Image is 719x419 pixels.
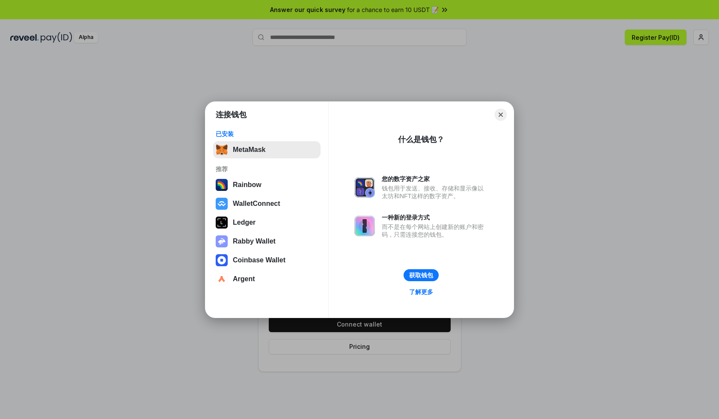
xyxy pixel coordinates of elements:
[409,288,433,296] div: 了解更多
[213,252,321,269] button: Coinbase Wallet
[213,141,321,158] button: MetaMask
[382,184,488,200] div: 钱包用于发送、接收、存储和显示像以太坊和NFT这样的数字资产。
[233,238,276,245] div: Rabby Wallet
[213,270,321,288] button: Argent
[354,177,375,198] img: svg+xml,%3Csvg%20xmlns%3D%22http%3A%2F%2Fwww.w3.org%2F2000%2Fsvg%22%20fill%3D%22none%22%20viewBox...
[216,110,247,120] h1: 连接钱包
[213,176,321,193] button: Rainbow
[233,256,285,264] div: Coinbase Wallet
[216,235,228,247] img: svg+xml,%3Csvg%20xmlns%3D%22http%3A%2F%2Fwww.w3.org%2F2000%2Fsvg%22%20fill%3D%22none%22%20viewBox...
[382,214,488,221] div: 一种新的登录方式
[216,254,228,266] img: svg+xml,%3Csvg%20width%3D%2228%22%20height%3D%2228%22%20viewBox%3D%220%200%2028%2028%22%20fill%3D...
[382,175,488,183] div: 您的数字资产之家
[233,146,265,154] div: MetaMask
[404,269,439,281] button: 获取钱包
[233,219,256,226] div: Ledger
[354,216,375,236] img: svg+xml,%3Csvg%20xmlns%3D%22http%3A%2F%2Fwww.w3.org%2F2000%2Fsvg%22%20fill%3D%22none%22%20viewBox...
[213,214,321,231] button: Ledger
[233,275,255,283] div: Argent
[216,273,228,285] img: svg+xml,%3Csvg%20width%3D%2228%22%20height%3D%2228%22%20viewBox%3D%220%200%2028%2028%22%20fill%3D...
[216,217,228,229] img: svg+xml,%3Csvg%20xmlns%3D%22http%3A%2F%2Fwww.w3.org%2F2000%2Fsvg%22%20width%3D%2228%22%20height%3...
[216,198,228,210] img: svg+xml,%3Csvg%20width%3D%2228%22%20height%3D%2228%22%20viewBox%3D%220%200%2028%2028%22%20fill%3D...
[233,181,261,189] div: Rainbow
[213,195,321,212] button: WalletConnect
[216,130,318,138] div: 已安装
[398,134,444,145] div: 什么是钱包？
[495,109,507,121] button: Close
[216,179,228,191] img: svg+xml,%3Csvg%20width%3D%22120%22%20height%3D%22120%22%20viewBox%3D%220%200%20120%20120%22%20fil...
[216,165,318,173] div: 推荐
[233,200,280,208] div: WalletConnect
[213,233,321,250] button: Rabby Wallet
[216,144,228,156] img: svg+xml,%3Csvg%20fill%3D%22none%22%20height%3D%2233%22%20viewBox%3D%220%200%2035%2033%22%20width%...
[404,286,438,297] a: 了解更多
[409,271,433,279] div: 获取钱包
[382,223,488,238] div: 而不是在每个网站上创建新的账户和密码，只需连接您的钱包。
